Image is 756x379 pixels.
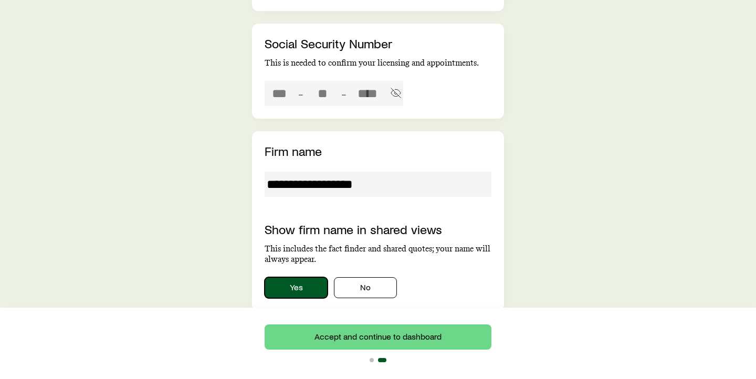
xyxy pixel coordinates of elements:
p: This is needed to confirm your licensing and appointments. [265,58,491,68]
button: Accept and continue to dashboard [265,324,491,350]
label: Firm name [265,143,322,159]
p: This includes the fact finder and shared quotes; your name will always appear. [265,244,491,265]
label: Social Security Number [265,36,392,51]
label: Show firm name in shared views [265,222,442,237]
div: showAgencyNameInSharedViews [265,277,491,298]
button: Yes [265,277,328,298]
span: - [341,86,346,101]
span: - [298,86,303,101]
button: No [334,277,397,298]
